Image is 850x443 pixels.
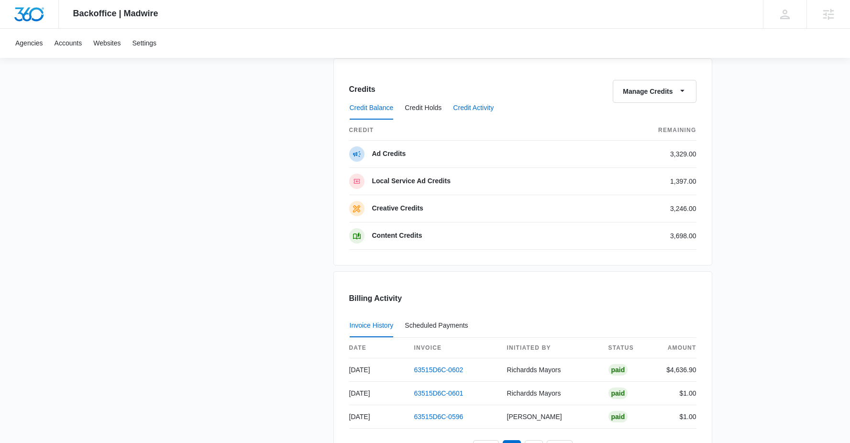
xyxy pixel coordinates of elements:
[594,195,696,222] td: 3,246.00
[601,338,658,358] th: status
[372,149,406,159] p: Ad Credits
[88,29,126,58] a: Websites
[414,389,464,397] a: 63515D6C-0601
[127,29,163,58] a: Settings
[350,314,394,337] button: Invoice History
[349,358,407,382] td: [DATE]
[10,29,49,58] a: Agencies
[594,222,696,250] td: 3,698.00
[49,29,88,58] a: Accounts
[608,411,628,422] div: Paid
[594,120,696,141] th: Remaining
[405,322,472,329] div: Scheduled Payments
[349,338,407,358] th: date
[405,97,442,120] button: Credit Holds
[658,338,696,358] th: amount
[453,97,494,120] button: Credit Activity
[499,338,601,358] th: Initiated By
[73,9,158,19] span: Backoffice | Madwire
[613,80,696,103] button: Manage Credits
[349,382,407,405] td: [DATE]
[499,358,601,382] td: Richardds Mayors
[414,413,464,421] a: 63515D6C-0596
[658,405,696,429] td: $1.00
[499,405,601,429] td: [PERSON_NAME]
[349,405,407,429] td: [DATE]
[658,382,696,405] td: $1.00
[349,293,696,304] h3: Billing Activity
[414,366,464,374] a: 63515D6C-0602
[594,141,696,168] td: 3,329.00
[658,358,696,382] td: $4,636.90
[349,84,375,95] h3: Credits
[608,364,628,376] div: Paid
[349,120,594,141] th: credit
[372,204,423,213] p: Creative Credits
[407,338,499,358] th: invoice
[594,168,696,195] td: 1,397.00
[372,231,422,241] p: Content Credits
[499,382,601,405] td: Richardds Mayors
[372,177,451,186] p: Local Service Ad Credits
[608,388,628,399] div: Paid
[350,97,394,120] button: Credit Balance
